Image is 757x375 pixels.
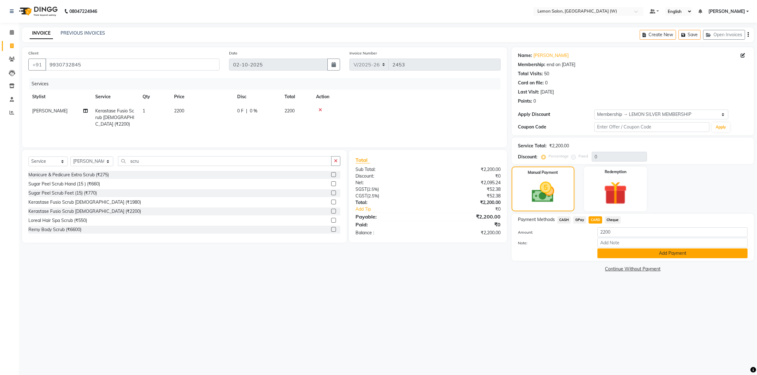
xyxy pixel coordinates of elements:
button: Add Payment [597,248,748,258]
div: Discount: [351,173,428,179]
div: ₹2,200.00 [428,213,505,220]
label: Client [28,50,38,56]
label: Invoice Number [349,50,377,56]
div: 0 [533,98,536,105]
span: Kerastase Fusio Scrub [DEMOGRAPHIC_DATA] (₹2200) [95,108,134,127]
div: 0 [545,80,548,86]
span: | [246,108,247,114]
th: Disc [233,90,281,104]
div: Payable: [351,213,428,220]
th: Stylist [28,90,91,104]
div: Net: [351,179,428,186]
span: 0 % [250,108,257,114]
img: logo [16,3,59,20]
div: Total: [351,199,428,206]
input: Search by Name/Mobile/Email/Code [45,59,220,71]
div: Name: [518,52,532,59]
div: Last Visit: [518,89,539,95]
label: Manual Payment [528,170,558,175]
img: _cash.svg [525,179,561,205]
div: ₹0 [428,221,505,228]
span: Cheque [605,216,621,224]
span: 2.5% [368,193,378,198]
div: Points: [518,98,532,105]
button: Apply [712,122,730,132]
span: Total [355,157,370,163]
span: 2200 [174,108,184,114]
span: CARD [589,216,602,224]
span: 0 F [237,108,244,114]
div: Coupon Code [518,124,595,130]
th: Qty [139,90,170,104]
input: Search or Scan [118,156,332,166]
div: ( ) [351,193,428,199]
div: Sugar Peel Scrub Hand (15 ) (₹660) [28,181,100,187]
span: SGST [355,186,367,192]
label: Percentage [549,153,569,159]
div: Loreal Hair Spa Scrub (₹550) [28,217,87,224]
div: ₹52.38 [428,193,505,199]
label: Amount: [513,230,593,235]
input: Add Note [597,238,748,247]
span: 2.5% [368,187,378,192]
th: Total [281,90,312,104]
div: Sub Total: [351,166,428,173]
span: 2200 [285,108,295,114]
label: Fixed [578,153,588,159]
div: Service Total: [518,143,547,149]
a: Add Tip [351,206,441,213]
span: CGST [355,193,367,199]
div: Paid: [351,221,428,228]
div: ₹2,095.24 [428,179,505,186]
button: Open Invoices [703,30,745,40]
input: Amount [597,227,748,237]
button: Create New [640,30,676,40]
div: ₹2,200.00 [428,166,505,173]
div: Membership: [518,61,545,68]
div: Card on file: [518,80,544,86]
span: Payment Methods [518,216,555,223]
div: 50 [544,71,549,77]
div: Balance : [351,230,428,236]
th: Price [170,90,233,104]
div: ₹0 [441,206,505,213]
input: Enter Offer / Coupon Code [594,122,709,132]
th: Action [312,90,501,104]
div: Manicure & Pedicure Extra Scrub (₹275) [28,172,109,178]
a: INVOICE [30,28,53,39]
div: Remy Body Scrub (₹6600) [28,226,81,233]
a: PREVIOUS INVOICES [61,30,105,36]
div: Total Visits: [518,71,543,77]
button: +91 [28,59,46,71]
div: Sugar Peel Scrub Feet (15) (₹770) [28,190,97,196]
img: _gift.svg [596,179,634,207]
label: Note: [513,240,593,246]
div: ₹2,200.00 [428,199,505,206]
span: CASH [557,216,571,224]
label: Date [229,50,238,56]
label: Redemption [605,169,626,175]
div: ₹2,200.00 [428,230,505,236]
a: Continue Without Payment [513,266,753,272]
div: end on [DATE] [547,61,575,68]
div: Kerastase Fusio Scrub [DEMOGRAPHIC_DATA] (₹2200) [28,208,141,215]
th: Service [91,90,139,104]
div: [DATE] [540,89,554,95]
div: Services [29,78,505,90]
b: 08047224946 [69,3,97,20]
div: ₹52.38 [428,186,505,193]
a: [PERSON_NAME] [533,52,569,59]
span: 1 [143,108,145,114]
div: Apply Discount [518,111,595,118]
span: [PERSON_NAME] [708,8,745,15]
div: ( ) [351,186,428,193]
div: ₹0 [428,173,505,179]
div: Discount: [518,154,537,160]
button: Save [678,30,701,40]
span: GPay [573,216,586,224]
div: Kerastase Fusio Scrub [DEMOGRAPHIC_DATA] (₹1980) [28,199,141,206]
div: ₹2,200.00 [549,143,569,149]
span: [PERSON_NAME] [32,108,67,114]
